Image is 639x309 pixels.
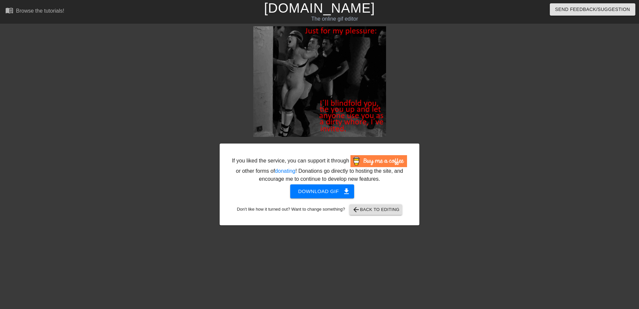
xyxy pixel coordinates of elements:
[555,5,630,14] span: Send Feedback/Suggestion
[216,15,453,23] div: The online gif editor
[342,187,350,195] span: get_app
[550,3,635,16] button: Send Feedback/Suggestion
[349,204,402,215] button: Back to Editing
[253,26,386,137] img: N20UyLSI.gif
[290,184,354,198] button: Download gif
[16,8,64,14] div: Browse the tutorials!
[264,1,375,15] a: [DOMAIN_NAME]
[5,6,64,17] a: Browse the tutorials!
[352,206,360,214] span: arrow_back
[231,155,408,183] div: If you liked the service, you can support it through or other forms of ! Donations go directly to...
[5,6,13,14] span: menu_book
[285,188,354,194] a: Download gif
[298,187,346,196] span: Download gif
[352,206,400,214] span: Back to Editing
[275,168,295,174] a: donating
[350,155,407,167] img: Buy Me A Coffee
[230,204,409,215] div: Don't like how it turned out? Want to change something?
